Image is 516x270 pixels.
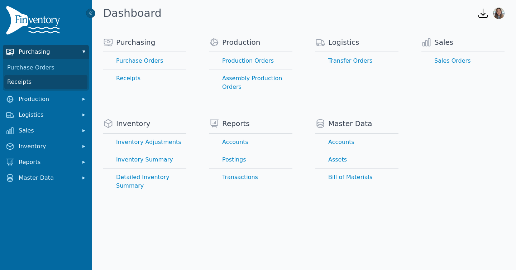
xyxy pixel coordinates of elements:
span: Purchasing [116,37,155,47]
button: Sales [3,124,89,138]
span: Reports [222,119,250,129]
span: Logistics [328,37,359,47]
a: Assembly Production Orders [209,70,292,96]
span: Sales [434,37,453,47]
button: Inventory [3,139,89,154]
a: Sales Orders [421,52,505,69]
a: Transactions [209,169,292,186]
a: Purchase Orders [103,52,186,69]
h1: Dashboard [103,7,162,20]
span: Inventory [116,119,150,129]
span: Production [222,37,260,47]
span: Inventory [19,142,76,151]
button: Master Data [3,171,89,185]
a: Accounts [209,134,292,151]
a: Detailed Inventory Summary [103,169,186,194]
span: Purchasing [19,48,76,56]
span: Logistics [19,111,76,119]
span: Master Data [328,119,372,129]
a: Inventory Adjustments [103,134,186,151]
button: Reports [3,155,89,169]
a: Purchase Orders [4,61,87,75]
a: Bill of Materials [315,169,398,186]
a: Postings [209,151,292,168]
a: Inventory Summary [103,151,186,168]
span: Reports [19,158,76,167]
button: Logistics [3,108,89,122]
button: Production [3,92,89,106]
span: Production [19,95,76,103]
a: Receipts [103,70,186,87]
a: Transfer Orders [315,52,398,69]
a: Assets [315,151,398,168]
img: Bernice Wang [493,8,505,19]
a: Accounts [315,134,398,151]
img: Finventory [6,6,63,38]
span: Master Data [19,174,76,182]
a: Receipts [4,75,87,89]
a: Production Orders [209,52,292,69]
button: Purchasing [3,45,89,59]
span: Sales [19,126,76,135]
